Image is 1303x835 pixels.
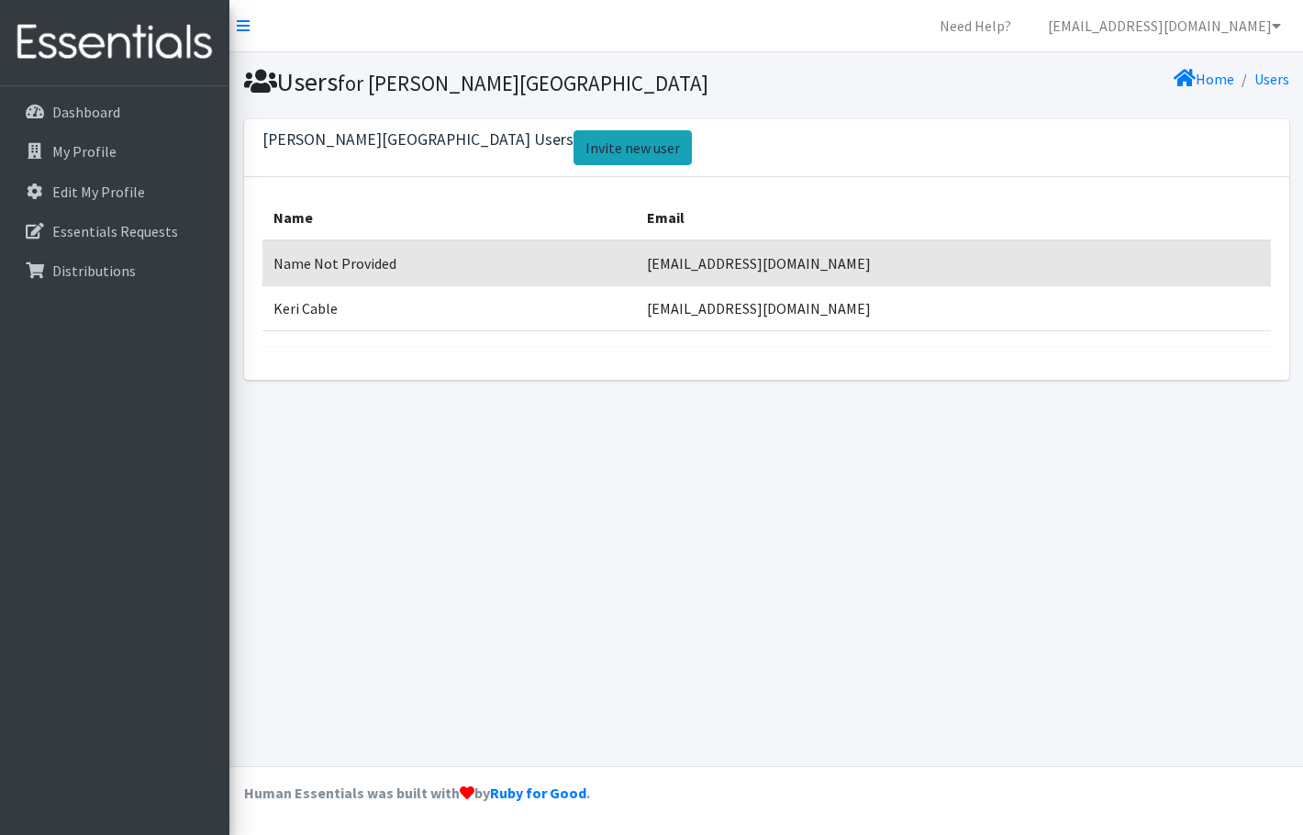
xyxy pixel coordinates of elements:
td: Keri Cable [262,285,637,330]
a: [EMAIL_ADDRESS][DOMAIN_NAME] [1033,7,1296,44]
p: Distributions [52,262,136,280]
th: Name [262,195,637,240]
h1: Users [244,66,760,98]
img: HumanEssentials [7,12,222,73]
a: Need Help? [925,7,1026,44]
h3: [PERSON_NAME][GEOGRAPHIC_DATA] Users [262,130,574,150]
td: [EMAIL_ADDRESS][DOMAIN_NAME] [636,240,1270,286]
td: Name Not Provided [262,240,637,286]
a: Ruby for Good [490,784,586,802]
a: Users [1254,70,1289,88]
p: My Profile [52,142,117,161]
a: Home [1174,70,1234,88]
th: Email [636,195,1270,240]
a: My Profile [7,133,222,170]
a: Invite new user [574,130,692,165]
a: Edit My Profile [7,173,222,210]
p: Edit My Profile [52,183,145,201]
p: Dashboard [52,103,120,121]
strong: Human Essentials was built with by . [244,784,590,802]
a: Dashboard [7,94,222,130]
td: [EMAIL_ADDRESS][DOMAIN_NAME] [636,285,1270,330]
small: for [PERSON_NAME][GEOGRAPHIC_DATA] [338,70,708,96]
a: Essentials Requests [7,213,222,250]
p: Essentials Requests [52,222,178,240]
a: Distributions [7,252,222,289]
